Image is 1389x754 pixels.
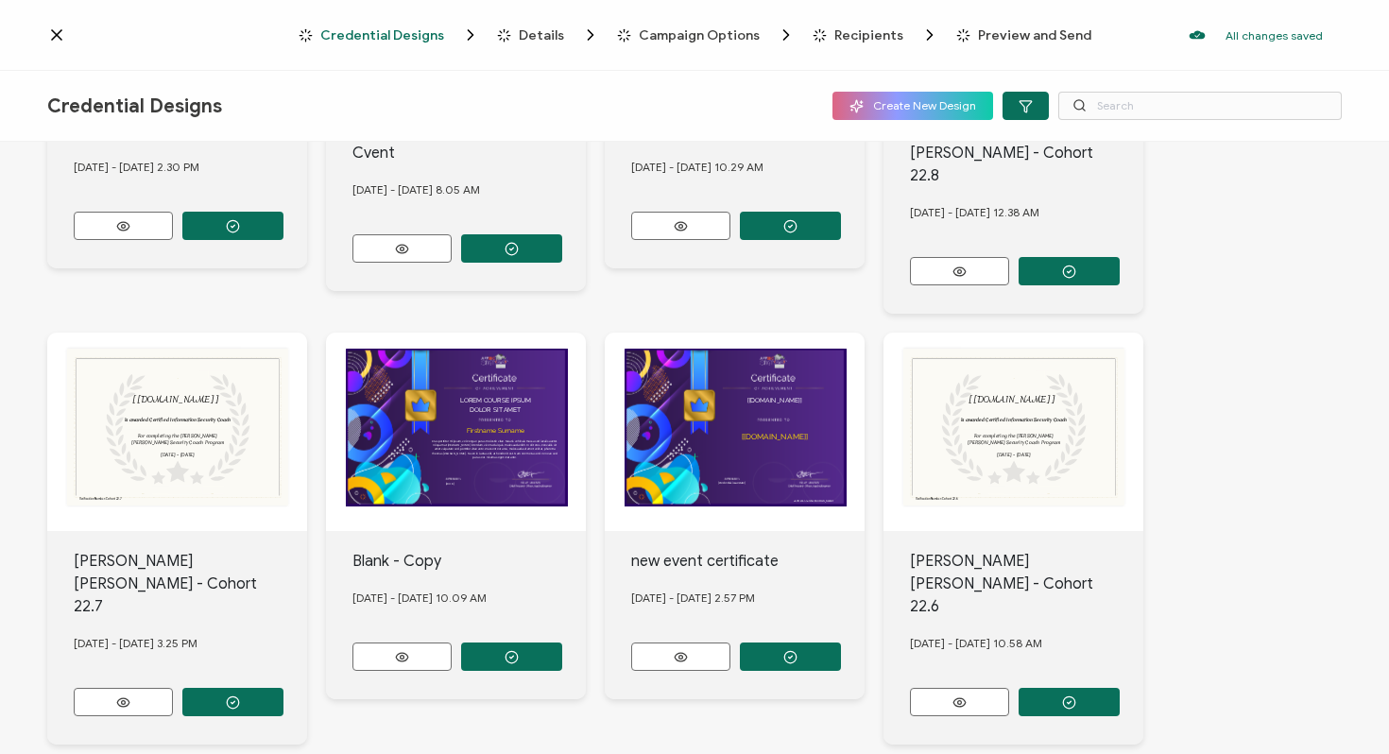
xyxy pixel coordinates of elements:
[910,119,1144,187] div: [PERSON_NAME] [PERSON_NAME] - Cohort 22.8
[1058,92,1342,120] input: Search
[639,28,760,43] span: Campaign Options
[631,142,866,193] div: [DATE] - [DATE] 10.29 AM
[617,26,796,44] span: Campaign Options
[299,26,1091,44] div: Breadcrumb
[299,26,480,44] span: Credential Designs
[352,573,587,624] div: [DATE] - [DATE] 10.09 AM
[47,94,222,118] span: Credential Designs
[849,99,976,113] span: Create New Design
[832,92,993,120] button: Create New Design
[978,28,1091,43] span: Preview and Send
[352,164,587,215] div: [DATE] - [DATE] 8.05 AM
[631,550,866,573] div: new event certificate
[834,28,903,43] span: Recipients
[910,550,1144,618] div: [PERSON_NAME] [PERSON_NAME] - Cohort 22.6
[352,119,587,164] div: RapidThreatModelingLLM-Cvent
[910,618,1144,669] div: [DATE] - [DATE] 10.58 AM
[813,26,939,44] span: Recipients
[1226,28,1323,43] p: All changes saved
[956,28,1091,43] span: Preview and Send
[74,550,308,618] div: [PERSON_NAME] [PERSON_NAME] - Cohort 22.7
[320,28,444,43] span: Credential Designs
[497,26,600,44] span: Details
[519,28,564,43] span: Details
[74,142,308,193] div: [DATE] - [DATE] 2.30 PM
[352,550,587,573] div: Blank - Copy
[631,573,866,624] div: [DATE] - [DATE] 2.57 PM
[74,618,308,669] div: [DATE] - [DATE] 3.25 PM
[910,187,1144,238] div: [DATE] - [DATE] 12.38 AM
